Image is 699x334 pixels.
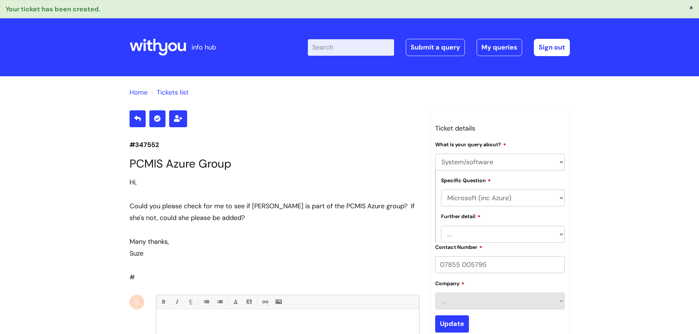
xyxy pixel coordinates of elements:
[689,4,693,11] button: ×
[308,39,394,55] input: Search
[130,200,419,224] div: Could you please check for me to see if [PERSON_NAME] is part of the PCMIS Azure group? If she's ...
[435,140,506,148] label: What is your query about?
[130,87,148,98] li: Solution home
[157,88,189,97] a: Tickets list
[201,297,211,307] a: • Unordered List (Ctrl-Shift-7)
[477,39,522,56] a: My queries
[435,243,483,250] label: Contact Number
[130,176,419,283] div: #
[406,39,465,56] a: Submit a query
[172,297,181,307] a: Italic (Ctrl-I)
[130,139,419,151] p: #347552
[149,87,189,98] li: Tickets list
[159,297,168,307] a: Bold (Ctrl-B)
[231,297,240,307] a: Font Color
[244,297,254,307] a: Back Color
[435,122,565,134] h3: Ticket details
[130,247,419,259] div: Suze
[192,41,216,53] p: info hub
[130,176,419,188] div: Hi,
[435,279,465,287] label: Company
[130,295,144,309] div: S
[274,297,283,307] a: Insert Image...
[441,212,481,220] label: Further detail
[435,315,469,332] input: Update
[130,157,419,170] h1: PCMIS Azure Group
[308,39,570,56] div: | -
[215,297,224,307] a: 1. Ordered List (Ctrl-Shift-8)
[186,297,195,307] a: Underline(Ctrl-U)
[130,236,419,247] div: Many thanks,
[441,176,491,184] label: Specific Question
[534,39,570,56] a: Sign out
[260,297,269,307] a: Link
[130,88,148,97] a: Home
